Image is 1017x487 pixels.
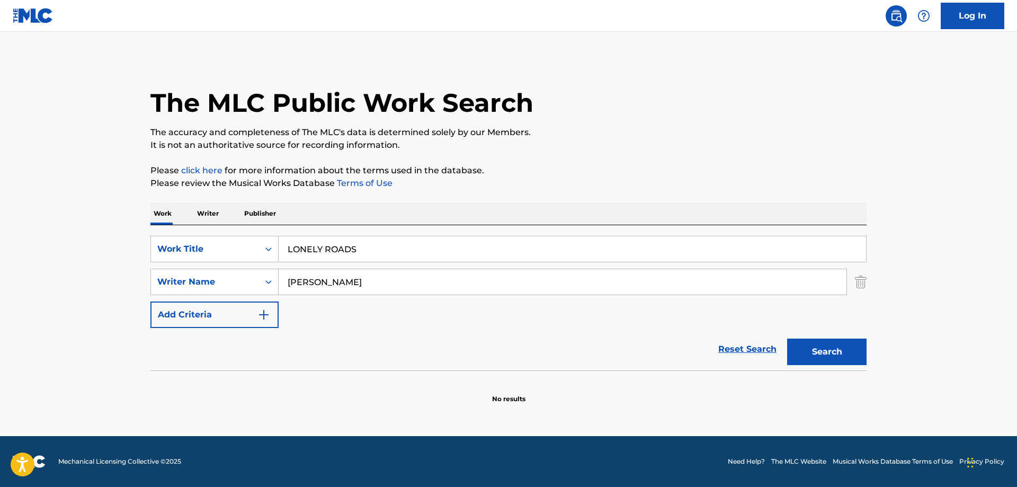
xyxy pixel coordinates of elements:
img: 9d2ae6d4665cec9f34b9.svg [257,308,270,321]
img: Delete Criterion [855,269,867,295]
a: Public Search [886,5,907,26]
p: No results [492,382,525,404]
p: Please for more information about the terms used in the database. [150,164,867,177]
button: Search [787,339,867,365]
span: Mechanical Licensing Collective © 2025 [58,457,181,466]
div: Help [913,5,934,26]
p: Please review the Musical Works Database [150,177,867,190]
iframe: Chat Widget [964,436,1017,487]
p: Writer [194,202,222,225]
form: Search Form [150,236,867,370]
p: The accuracy and completeness of The MLC's data is determined solely by our Members. [150,126,867,139]
img: MLC Logo [13,8,53,23]
a: Log In [941,3,1004,29]
p: Publisher [241,202,279,225]
img: search [890,10,903,22]
a: Need Help? [728,457,765,466]
div: Writer Name [157,276,253,288]
div: Drag [967,447,974,479]
a: Terms of Use [335,178,392,188]
a: Reset Search [713,338,782,361]
a: Musical Works Database Terms of Use [833,457,953,466]
img: logo [13,455,46,468]
div: Work Title [157,243,253,255]
p: It is not an authoritative source for recording information. [150,139,867,152]
button: Add Criteria [150,302,279,328]
img: help [917,10,930,22]
p: Work [150,202,175,225]
a: click here [181,165,222,175]
a: Privacy Policy [959,457,1004,466]
a: The MLC Website [771,457,826,466]
h1: The MLC Public Work Search [150,87,533,119]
